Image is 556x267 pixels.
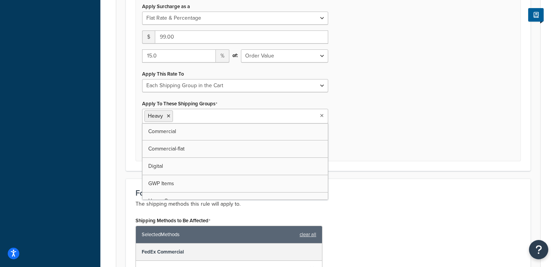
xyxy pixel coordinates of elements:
[148,127,176,135] span: Commercial
[136,199,521,209] p: The shipping methods this rule will apply to.
[142,229,296,240] span: Selected Methods
[300,229,316,240] a: clear all
[148,145,185,153] span: Commercial-flat
[216,49,229,63] span: %
[136,189,521,197] h3: For These Shipping Methods...
[232,50,238,61] span: of:
[142,158,328,175] a: Digital
[528,8,544,22] button: Show Help Docs
[142,101,217,107] label: Apply To These Shipping Groups
[142,123,328,140] a: Commercial
[148,179,174,188] span: GWP Items
[142,140,328,157] a: Commercial-flat
[136,218,210,224] label: Shipping Methods to Be Affected
[136,243,322,261] div: FedEx Commercial
[529,240,548,259] button: Open Resource Center
[142,175,328,192] a: GWP Items
[148,162,163,170] span: Digital
[142,3,190,9] label: Apply Surcharge as a
[148,197,178,205] span: Home Gyms
[142,193,328,210] a: Home Gyms
[142,71,184,77] label: Apply This Rate To
[148,112,163,120] span: Heavy
[142,30,155,44] span: $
